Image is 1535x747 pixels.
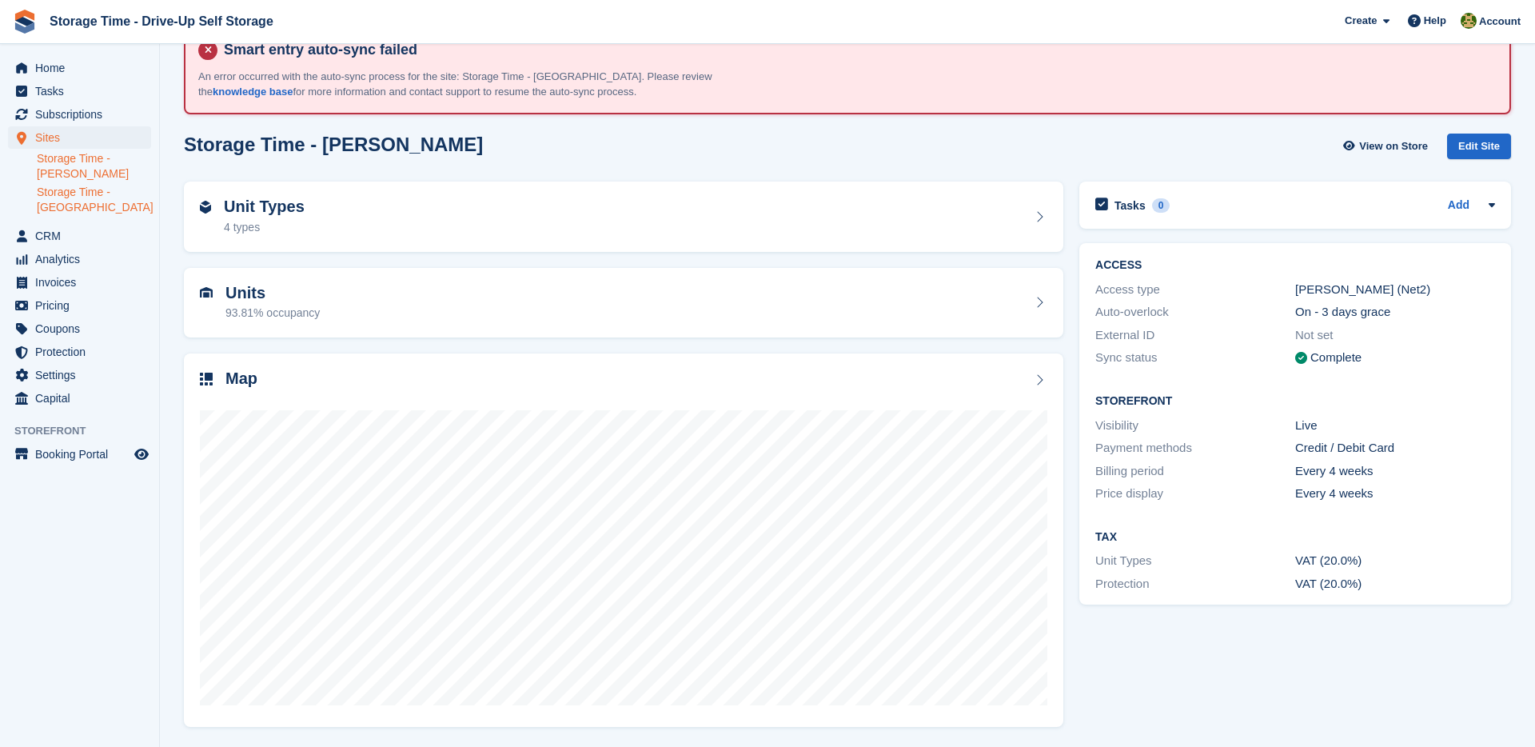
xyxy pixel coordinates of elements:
div: Protection [1095,575,1295,593]
div: Credit / Debit Card [1295,439,1495,457]
span: Settings [35,364,131,386]
a: menu [8,248,151,270]
img: stora-icon-8386f47178a22dfd0bd8f6a31ec36ba5ce8667c1dd55bd0f319d3a0aa187defe.svg [13,10,37,34]
span: Analytics [35,248,131,270]
div: Auto-overlock [1095,303,1295,322]
a: Preview store [132,445,151,464]
div: VAT (20.0%) [1295,552,1495,570]
a: Storage Time - [PERSON_NAME] [37,151,151,182]
div: [PERSON_NAME] (Net2) [1295,281,1495,299]
div: Every 4 weeks [1295,462,1495,481]
div: 0 [1152,198,1170,213]
a: menu [8,103,151,126]
span: Sites [35,126,131,149]
div: Sync status [1095,349,1295,367]
div: Billing period [1095,462,1295,481]
span: Capital [35,387,131,409]
h2: Map [225,370,257,388]
div: Complete [1310,349,1362,367]
img: Zain Sarwar [1461,13,1477,29]
span: Account [1479,14,1521,30]
span: Coupons [35,318,131,340]
h2: ACCESS [1095,259,1495,272]
div: External ID [1095,326,1295,345]
a: Storage Time - [GEOGRAPHIC_DATA] [37,185,151,215]
img: unit-type-icn-2b2737a686de81e16bb02015468b77c625bbabd49415b5ef34ead5e3b44a266d.svg [200,201,211,214]
span: Pricing [35,294,131,317]
span: View on Store [1359,138,1428,154]
h2: Units [225,284,320,302]
a: menu [8,364,151,386]
a: View on Store [1341,134,1434,160]
a: Unit Types 4 types [184,182,1063,252]
div: Unit Types [1095,552,1295,570]
a: Add [1448,197,1469,215]
span: Protection [35,341,131,363]
div: VAT (20.0%) [1295,575,1495,593]
h4: Smart entry auto-sync failed [217,41,1497,59]
a: menu [8,225,151,247]
div: On - 3 days grace [1295,303,1495,322]
a: menu [8,80,151,102]
p: An error occurred with the auto-sync process for the site: Storage Time - [GEOGRAPHIC_DATA]. Plea... [198,69,758,100]
div: 4 types [224,219,305,236]
span: CRM [35,225,131,247]
a: Units 93.81% occupancy [184,268,1063,338]
span: Tasks [35,80,131,102]
a: menu [8,443,151,465]
span: Help [1424,13,1446,29]
span: Storefront [14,423,159,439]
span: Create [1345,13,1377,29]
a: menu [8,271,151,294]
div: Every 4 weeks [1295,485,1495,503]
h2: Storefront [1095,395,1495,408]
div: 93.81% occupancy [225,305,320,322]
span: Home [35,57,131,79]
span: Subscriptions [35,103,131,126]
h2: Tax [1095,531,1495,544]
div: Price display [1095,485,1295,503]
div: Edit Site [1447,134,1511,160]
div: Payment methods [1095,439,1295,457]
a: menu [8,57,151,79]
h2: Unit Types [224,198,305,216]
img: map-icn-33ee37083ee616e46c38cad1a60f524a97daa1e2b2c8c0bc3eb3415660979fc1.svg [200,373,213,385]
a: menu [8,387,151,409]
span: Booking Portal [35,443,131,465]
a: Map [184,354,1063,727]
a: knowledge base [213,86,293,98]
div: Not set [1295,326,1495,345]
a: menu [8,126,151,149]
div: Visibility [1095,417,1295,435]
a: menu [8,294,151,317]
a: Edit Site [1447,134,1511,166]
span: Invoices [35,271,131,294]
a: menu [8,341,151,363]
div: Access type [1095,281,1295,299]
a: menu [8,318,151,340]
h2: Tasks [1114,198,1146,213]
div: Live [1295,417,1495,435]
a: Storage Time - Drive-Up Self Storage [43,8,280,34]
img: unit-icn-7be61d7bf1b0ce9d3e12c5938cc71ed9869f7b940bace4675aadf7bd6d80202e.svg [200,287,213,298]
h2: Storage Time - [PERSON_NAME] [184,134,483,155]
